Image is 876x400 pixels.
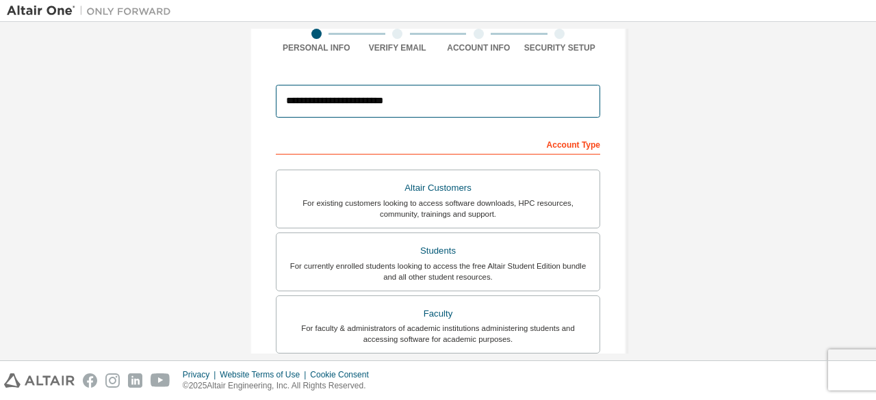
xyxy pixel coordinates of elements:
img: facebook.svg [83,373,97,388]
div: For existing customers looking to access software downloads, HPC resources, community, trainings ... [285,198,591,219]
div: Privacy [183,369,220,380]
div: Students [285,241,591,261]
div: For faculty & administrators of academic institutions administering students and accessing softwa... [285,323,591,345]
div: For currently enrolled students looking to access the free Altair Student Edition bundle and all ... [285,261,591,282]
div: Personal Info [276,42,357,53]
div: Security Setup [519,42,601,53]
div: Altair Customers [285,178,591,198]
img: youtube.svg [151,373,170,388]
div: Website Terms of Use [220,369,310,380]
div: Faculty [285,304,591,323]
img: altair_logo.svg [4,373,75,388]
div: Account Info [438,42,519,53]
img: Altair One [7,4,178,18]
img: instagram.svg [105,373,120,388]
div: Account Type [276,133,600,155]
div: Cookie Consent [310,369,376,380]
div: Verify Email [357,42,439,53]
img: linkedin.svg [128,373,142,388]
p: © 2025 Altair Engineering, Inc. All Rights Reserved. [183,380,377,392]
